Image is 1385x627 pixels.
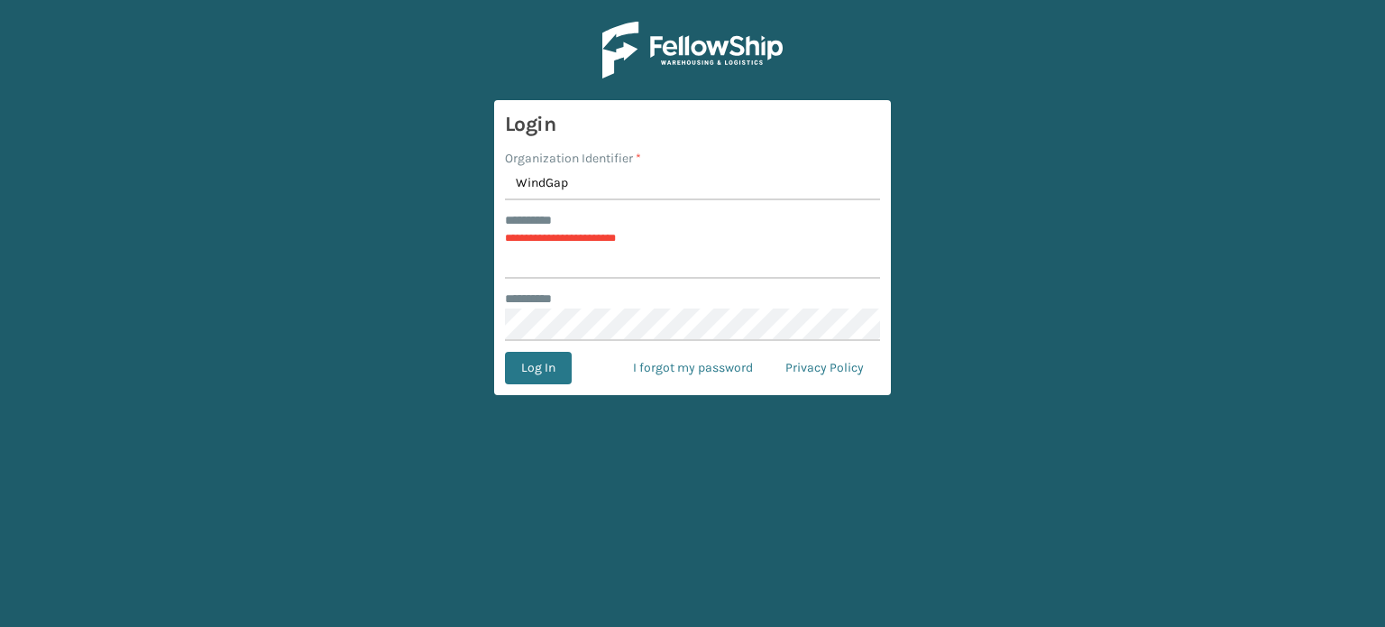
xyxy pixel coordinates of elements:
[602,22,783,78] img: Logo
[617,352,769,384] a: I forgot my password
[505,111,880,138] h3: Login
[769,352,880,384] a: Privacy Policy
[505,149,641,168] label: Organization Identifier
[505,352,572,384] button: Log In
